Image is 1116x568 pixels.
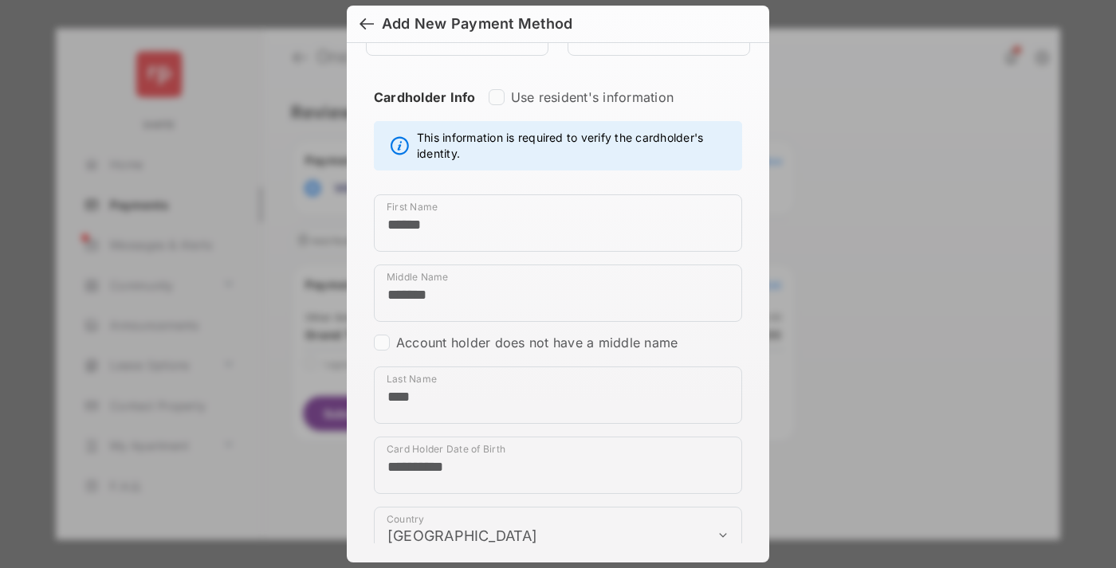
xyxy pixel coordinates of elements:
[382,15,572,33] div: Add New Payment Method
[396,335,678,351] label: Account holder does not have a middle name
[374,89,476,134] strong: Cardholder Info
[417,130,733,162] span: This information is required to verify the cardholder's identity.
[511,89,674,105] label: Use resident's information
[374,507,742,564] div: payment_method_screening[postal_addresses][country]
